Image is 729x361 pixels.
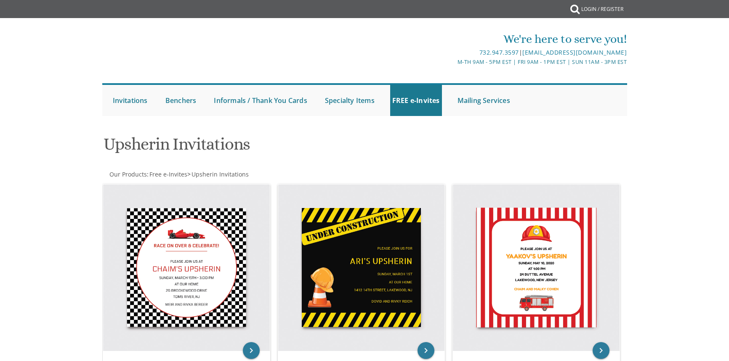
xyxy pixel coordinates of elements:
img: Upsherin Invitation Style 2 [278,184,445,351]
a: Mailing Services [455,85,512,116]
a: Free e-Invites [149,170,187,178]
a: Benchers [163,85,199,116]
a: 732.947.3597 [479,48,519,56]
h1: Upsherin Invitations [104,135,447,160]
a: keyboard_arrow_right [243,342,260,359]
img: Upsherin Invitation Style 1 [103,184,270,351]
div: : [102,170,365,179]
div: We're here to serve you! [277,31,627,47]
span: > [187,170,249,178]
div: M-Th 9am - 5pm EST | Fri 9am - 1pm EST | Sun 11am - 3pm EST [277,58,627,66]
a: [EMAIL_ADDRESS][DOMAIN_NAME] [522,48,627,56]
a: keyboard_arrow_right [593,342,609,359]
a: FREE e-Invites [390,85,442,116]
a: keyboard_arrow_right [418,342,434,359]
a: Informals / Thank You Cards [212,85,309,116]
a: Upsherin Invitations [191,170,249,178]
div: | [277,47,627,58]
a: Invitations [111,85,150,116]
a: Specialty Items [323,85,377,116]
a: Our Products [109,170,147,178]
img: Upsherin Invitation Style 3 [453,184,620,351]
